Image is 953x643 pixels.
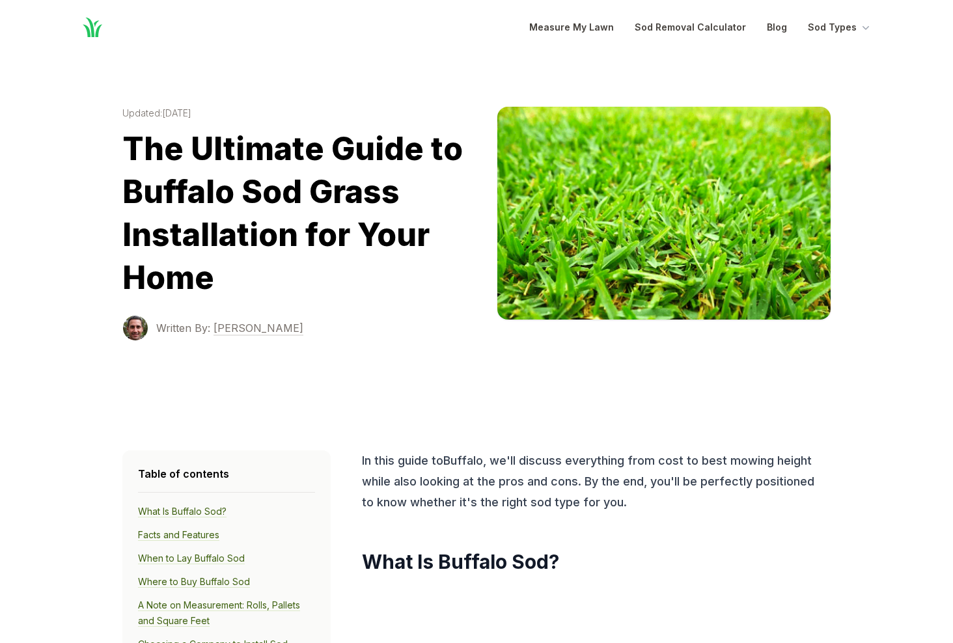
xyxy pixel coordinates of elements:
a: Blog [767,20,787,35]
img: buffalo image [497,107,831,320]
a: Where to Buy Buffalo Sod [138,576,250,588]
p: In this guide to Buffalo , we'll discuss everything from cost to best mowing height while also lo... [362,450,827,513]
a: Facts and Features [138,529,219,541]
a: When to Lay Buffalo Sod [138,553,245,564]
h1: The Ultimate Guide to Buffalo Sod Grass Installation for Your Home [122,128,476,299]
a: Sod Removal Calculator [635,20,746,35]
a: Written By: [PERSON_NAME] [156,320,303,336]
a: Measure My Lawn [529,20,614,35]
h4: Table of contents [138,466,315,482]
a: A Note on Measurement: Rolls, Pallets and Square Feet [138,599,300,627]
h2: What Is Buffalo Sod? [362,549,827,575]
a: What Is Buffalo Sod? [138,506,227,517]
button: Sod Types [808,20,872,35]
time: Updated: [DATE] [122,107,476,120]
span: [PERSON_NAME] [214,321,303,336]
img: Terrance Sowell photo [122,315,148,341]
